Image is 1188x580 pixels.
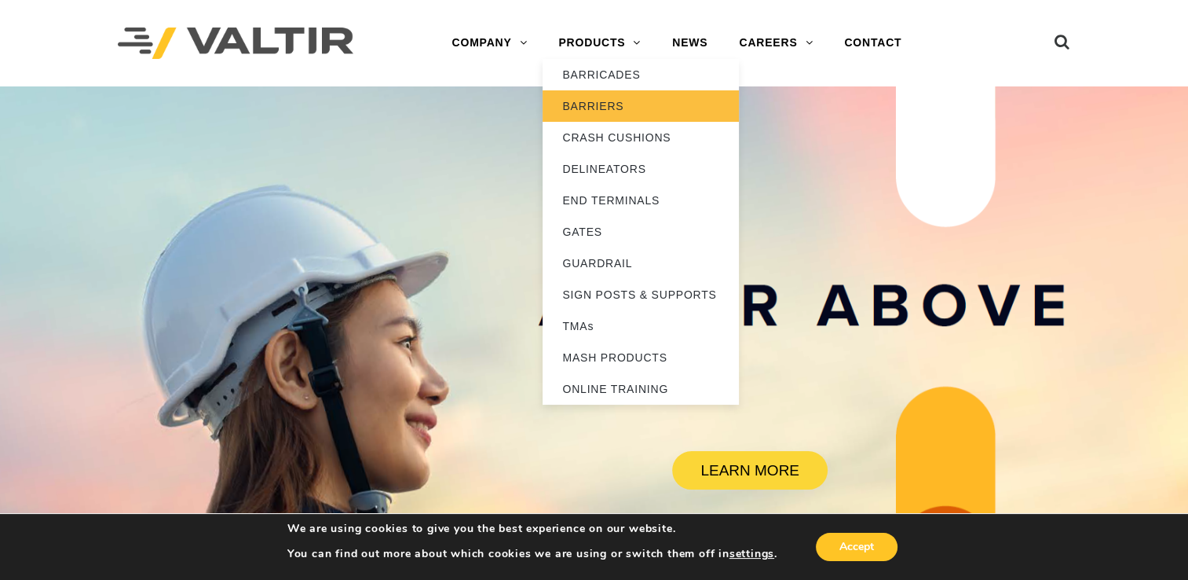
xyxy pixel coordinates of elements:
a: CRASH CUSHIONS [543,122,739,153]
p: We are using cookies to give you the best experience on our website. [287,522,777,536]
a: BARRIERS [543,90,739,122]
p: You can find out more about which cookies we are using or switch them off in . [287,547,777,561]
a: BARRICADES [543,59,739,90]
button: Accept [816,533,897,561]
a: DELINEATORS [543,153,739,185]
a: PRODUCTS [543,28,656,59]
a: COMPANY [436,28,543,59]
a: SIGN POSTS & SUPPORTS [543,279,739,310]
button: settings [729,547,774,561]
a: LEARN MORE [672,451,828,490]
img: Valtir [118,28,353,60]
a: CAREERS [723,28,828,59]
a: TMAs [543,310,739,342]
a: END TERMINALS [543,185,739,216]
a: ONLINE TRAINING [543,373,739,405]
a: CONTACT [828,28,917,59]
a: GATES [543,216,739,248]
a: MASH PRODUCTS [543,342,739,373]
a: GUARDRAIL [543,248,739,279]
a: NEWS [656,28,723,59]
